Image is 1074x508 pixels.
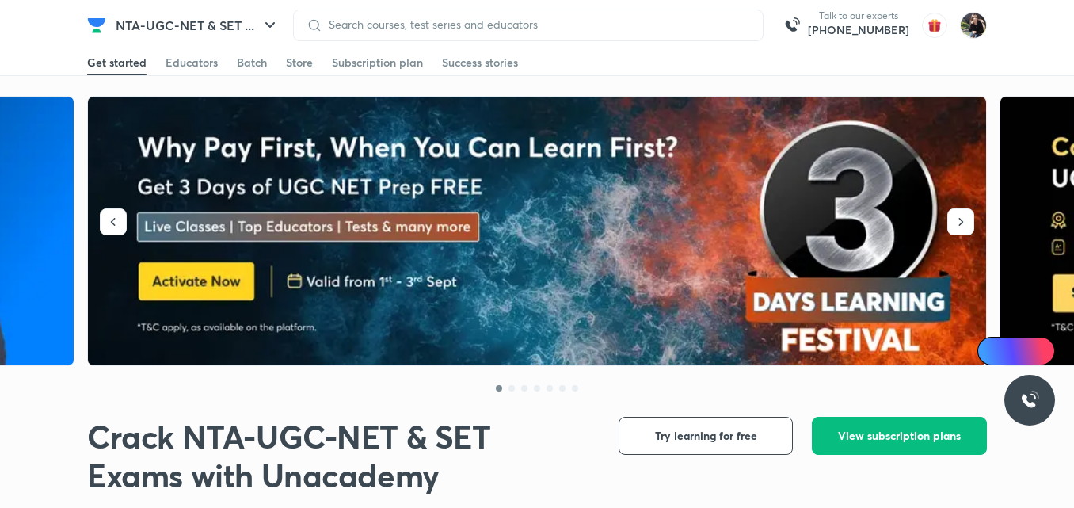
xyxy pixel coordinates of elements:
p: Talk to our experts [808,10,909,22]
span: Try learning for free [655,428,757,444]
img: avatar [922,13,947,38]
a: Batch [237,50,267,75]
span: View subscription plans [838,428,961,444]
a: Get started [87,50,147,75]
div: Subscription plan [332,55,423,71]
span: Ai Doubts [1004,345,1045,357]
img: call-us [776,10,808,41]
a: Subscription plan [332,50,423,75]
h1: Crack NTA-UGC-NET & SET Exams with Unacademy [87,417,593,495]
a: Ai Doubts [977,337,1055,365]
img: Company Logo [87,16,106,35]
div: Success stories [442,55,518,71]
div: Educators [166,55,218,71]
div: Store [286,55,313,71]
a: Success stories [442,50,518,75]
button: Try learning for free [619,417,793,455]
input: Search courses, test series and educators [322,18,750,31]
a: Store [286,50,313,75]
img: ttu [1020,391,1039,410]
a: Educators [166,50,218,75]
a: [PHONE_NUMBER] [808,22,909,38]
div: Batch [237,55,267,71]
img: Icon [987,345,1000,357]
button: NTA-UGC-NET & SET ... [106,10,289,41]
button: View subscription plans [812,417,987,455]
img: prerna kapoor [960,12,987,39]
div: Get started [87,55,147,71]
